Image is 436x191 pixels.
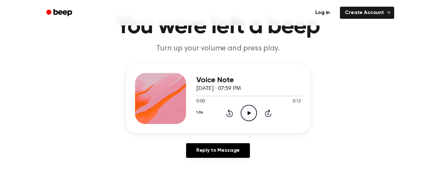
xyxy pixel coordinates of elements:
span: 0:12 [293,98,301,105]
a: Reply to Message [186,143,250,158]
h3: Voice Note [196,76,301,84]
a: Beep [42,7,78,19]
h1: You were left a beep [55,15,381,38]
a: Log in [309,5,336,20]
span: [DATE] · 07:59 PM [196,86,241,92]
p: Turn up your volume and press play. [95,43,341,54]
a: Create Account [340,7,394,19]
span: 0:00 [196,98,205,105]
button: 1.0x [196,107,203,118]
